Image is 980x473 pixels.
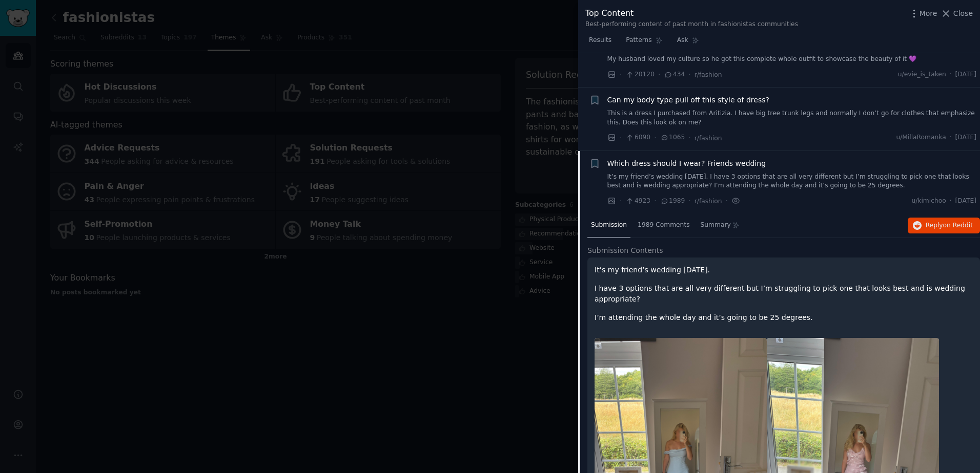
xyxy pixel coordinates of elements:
span: Patterns [626,36,651,45]
span: 1989 Comments [638,221,689,230]
span: Results [589,36,611,45]
span: r/fashion [695,198,722,205]
span: r/fashion [695,135,722,142]
button: Replyon Reddit [908,218,980,234]
span: 4923 [625,197,650,206]
span: 20120 [625,70,654,79]
span: More [920,8,937,19]
a: Results [585,32,615,53]
span: · [620,69,622,80]
a: Can my body type pull off this style of dress? [607,95,769,105]
span: · [654,133,656,143]
span: 434 [664,70,685,79]
span: 6090 [625,133,650,142]
a: Patterns [622,32,666,53]
span: Submission [591,221,627,230]
span: u/kimichoo [911,197,946,206]
span: · [658,69,660,80]
span: [DATE] [955,133,976,142]
span: on Reddit [943,222,973,229]
span: · [620,196,622,206]
span: 1065 [660,133,685,142]
span: Submission Contents [587,245,663,256]
span: Summary [701,221,731,230]
span: u/MillaRomanka [896,133,946,142]
span: · [950,70,952,79]
span: · [950,197,952,206]
span: · [688,69,690,80]
a: My husband loved my culture so he got this complete whole outfit to showcase the beauty of it 💜 [607,55,977,64]
span: u/evie_is_taken [898,70,946,79]
a: This is a dress I purchased from Aritizia. I have big tree trunk legs and normally I don’t go for... [607,109,977,127]
p: I’m attending the whole day and it’s going to be 25 degrees. [595,312,973,323]
span: [DATE] [955,197,976,206]
button: More [909,8,937,19]
span: r/fashion [695,71,722,78]
p: It’s my friend’s wedding [DATE]. [595,265,973,275]
span: · [688,196,690,206]
span: · [620,133,622,143]
div: Best-performing content of past month in fashionistas communities [585,20,798,29]
span: · [726,196,728,206]
span: · [654,196,656,206]
span: · [688,133,690,143]
a: Which dress should I wear? Friends wedding [607,158,766,169]
span: Close [953,8,973,19]
span: [DATE] [955,70,976,79]
a: Ask [673,32,703,53]
p: I have 3 options that are all very different but I’m struggling to pick one that looks best and i... [595,283,973,305]
button: Close [941,8,973,19]
span: 1989 [660,197,685,206]
span: Reply [926,221,973,230]
span: · [950,133,952,142]
a: It’s my friend’s wedding [DATE]. I have 3 options that are all very different but I’m struggling ... [607,173,977,190]
span: Ask [677,36,688,45]
div: Top Content [585,7,798,20]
